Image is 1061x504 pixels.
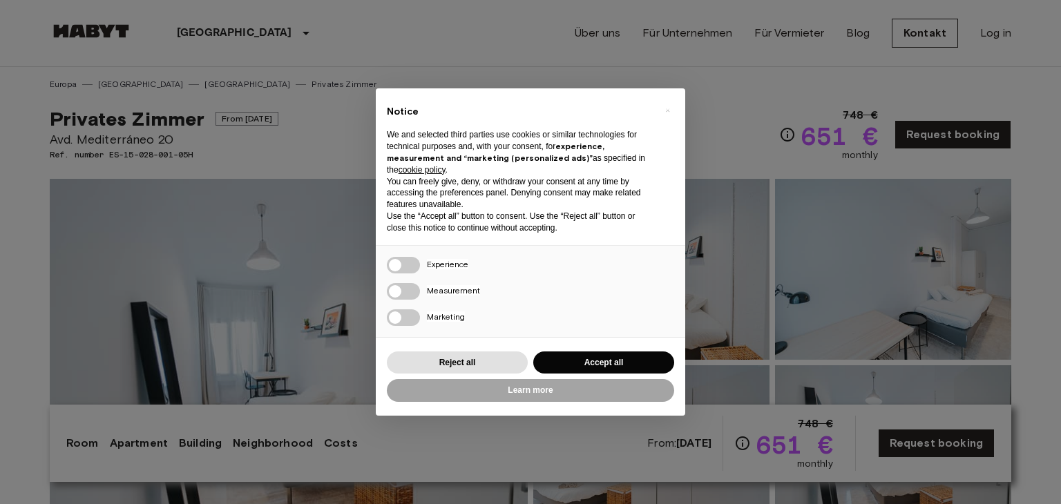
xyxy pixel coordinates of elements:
[427,285,480,295] span: Measurement
[387,176,652,211] p: You can freely give, deny, or withdraw your consent at any time by accessing the preferences pane...
[387,129,652,175] p: We and selected third parties use cookies or similar technologies for technical purposes and, wit...
[427,259,468,269] span: Experience
[533,351,674,374] button: Accept all
[387,379,674,402] button: Learn more
[665,102,670,119] span: ×
[387,141,604,163] strong: experience, measurement and “marketing (personalized ads)”
[387,351,528,374] button: Reject all
[427,311,465,322] span: Marketing
[387,211,652,234] p: Use the “Accept all” button to consent. Use the “Reject all” button or close this notice to conti...
[656,99,678,122] button: Close this notice
[399,165,446,175] a: cookie policy
[387,105,652,119] h2: Notice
